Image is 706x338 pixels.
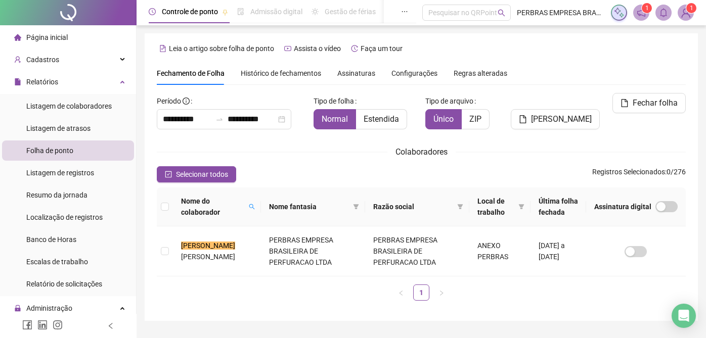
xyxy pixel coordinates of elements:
span: Banco de Horas [26,235,76,244]
td: PERBRAS EMPRESA BRASILEIRA DE PERFURACAO LTDA [365,226,469,276]
span: Folha de ponto [26,147,73,155]
span: Cadastros [26,56,59,64]
span: 1 [645,5,649,12]
span: Selecionar todos [176,169,228,180]
span: PERBRAS EMPRESA BRASILEIRA DE PERFURACAO LTDA [517,7,605,18]
span: swap-right [215,115,224,123]
span: sun [312,8,319,15]
span: to [215,115,224,123]
button: left [393,284,409,301]
span: left [398,290,404,296]
span: Fechar folha [633,97,678,109]
span: Listagem de atrasos [26,124,91,132]
sup: Atualize o seu contato no menu Meus Dados [686,3,696,13]
span: [PERSON_NAME] [181,253,235,261]
span: pushpin [222,9,228,15]
span: right [438,290,445,296]
span: Assista o vídeo [294,44,341,53]
span: Estendida [364,114,399,124]
span: Regras alteradas [454,70,507,77]
span: file-done [237,8,244,15]
span: Faça um tour [361,44,403,53]
span: instagram [53,320,63,330]
span: Relatório de solicitações [26,280,102,288]
span: Gestão de férias [325,8,376,16]
span: 1 [690,5,693,12]
span: Assinaturas [337,70,375,77]
span: bell [659,8,668,17]
span: Configurações [391,70,437,77]
span: Admissão digital [250,8,302,16]
span: [PERSON_NAME] [531,113,592,125]
span: : 0 / 276 [592,166,686,182]
span: filter [351,199,361,214]
span: Listagem de colaboradores [26,102,112,110]
span: Resumo da jornada [26,191,87,199]
td: [DATE] a [DATE] [531,226,586,276]
span: Período [157,97,181,105]
td: ANEXO PERBRAS [469,226,530,276]
span: Página inicial [26,33,68,41]
span: ellipsis [401,8,408,15]
button: Fechar folha [612,93,686,113]
span: Registros Selecionados [592,168,665,176]
span: Normal [322,114,348,124]
span: info-circle [183,98,190,105]
span: search [498,9,505,17]
span: facebook [22,320,32,330]
span: Razão social [373,201,453,212]
span: Administração [26,304,72,312]
td: PERBRAS EMPRESA BRASILEIRA DE PERFURACAO LTDA [261,226,365,276]
span: file-text [159,45,166,52]
span: filter [353,204,359,210]
span: file [14,78,21,85]
span: lock [14,305,21,312]
th: Última folha fechada [531,187,586,226]
span: check-square [165,171,172,178]
span: Fechamento de Folha [157,69,225,77]
span: linkedin [37,320,48,330]
span: Escalas de trabalho [26,258,88,266]
span: clock-circle [149,8,156,15]
li: 1 [413,284,429,301]
li: Página anterior [393,284,409,301]
span: Assinatura digital [594,201,651,212]
span: search [249,204,255,210]
span: Listagem de registros [26,169,94,177]
img: 87329 [678,5,693,20]
span: Tipo de arquivo [425,95,473,107]
span: Nome do colaborador [181,196,245,218]
span: Único [433,114,454,124]
img: sparkle-icon.fc2bf0ac1784a2077858766a79e2daf3.svg [613,7,625,18]
span: notification [637,8,646,17]
span: Colaboradores [395,147,448,157]
mark: [PERSON_NAME] [181,242,235,250]
span: left [107,322,114,329]
span: home [14,34,21,41]
button: [PERSON_NAME] [511,109,600,129]
span: Tipo de folha [314,95,354,107]
span: Localização de registros [26,213,103,221]
span: file [519,115,527,123]
sup: 1 [642,3,652,13]
li: Próxima página [433,284,450,301]
span: filter [516,194,526,220]
span: filter [455,199,465,214]
span: history [351,45,358,52]
span: youtube [284,45,291,52]
span: file [621,99,629,107]
span: Nome fantasia [269,201,349,212]
span: filter [518,204,524,210]
button: right [433,284,450,301]
span: Local de trabalho [477,196,514,218]
span: Histórico de fechamentos [241,69,321,77]
button: Selecionar todos [157,166,236,182]
div: Open Intercom Messenger [672,304,696,328]
span: filter [457,204,463,210]
span: search [247,194,257,220]
span: Controle de ponto [162,8,218,16]
span: ZIP [469,114,481,124]
span: Leia o artigo sobre folha de ponto [169,44,274,53]
span: Relatórios [26,78,58,86]
span: user-add [14,56,21,63]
